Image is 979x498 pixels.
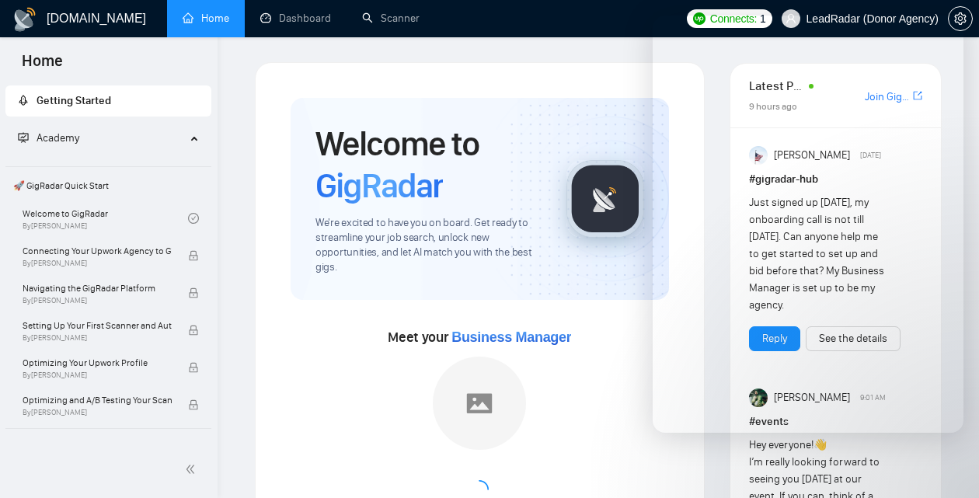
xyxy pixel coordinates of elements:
[362,12,420,25] a: searchScanner
[183,12,229,25] a: homeHome
[7,170,210,201] span: 🚀 GigRadar Quick Start
[37,131,79,145] span: Academy
[188,287,199,298] span: lock
[23,392,172,408] span: Optimizing and A/B Testing Your Scanner for Better Results
[260,12,331,25] a: dashboardDashboard
[315,123,542,207] h1: Welcome to
[388,329,571,346] span: Meet your
[315,216,542,275] span: We're excited to have you on board. Get ready to streamline your job search, unlock new opportuni...
[37,94,111,107] span: Getting Started
[786,13,796,24] span: user
[566,160,644,238] img: gigradar-logo.png
[948,6,973,31] button: setting
[926,445,963,482] iframe: Intercom live chat
[7,432,210,463] span: 👑 Agency Success with GigRadar
[23,355,172,371] span: Optimizing Your Upwork Profile
[188,250,199,261] span: lock
[5,85,211,117] li: Getting Started
[23,243,172,259] span: Connecting Your Upwork Agency to GigRadar
[18,95,29,106] span: rocket
[23,371,172,380] span: By [PERSON_NAME]
[18,132,29,143] span: fund-projection-screen
[23,296,172,305] span: By [PERSON_NAME]
[23,318,172,333] span: Setting Up Your First Scanner and Auto-Bidder
[23,408,172,417] span: By [PERSON_NAME]
[12,7,37,32] img: logo
[949,12,972,25] span: setting
[315,165,443,207] span: GigRadar
[653,16,963,433] iframe: Intercom live chat
[188,213,199,224] span: check-circle
[9,50,75,82] span: Home
[433,357,526,450] img: placeholder.png
[693,12,706,25] img: upwork-logo.png
[185,461,200,477] span: double-left
[18,131,79,145] span: Academy
[451,329,571,345] span: Business Manager
[23,201,188,235] a: Welcome to GigRadarBy[PERSON_NAME]
[188,325,199,336] span: lock
[23,280,172,296] span: Navigating the GigRadar Platform
[23,259,172,268] span: By [PERSON_NAME]
[23,333,172,343] span: By [PERSON_NAME]
[188,362,199,373] span: lock
[760,10,766,27] span: 1
[814,438,827,451] span: 👋
[948,12,973,25] a: setting
[710,10,757,27] span: Connects:
[188,399,199,410] span: lock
